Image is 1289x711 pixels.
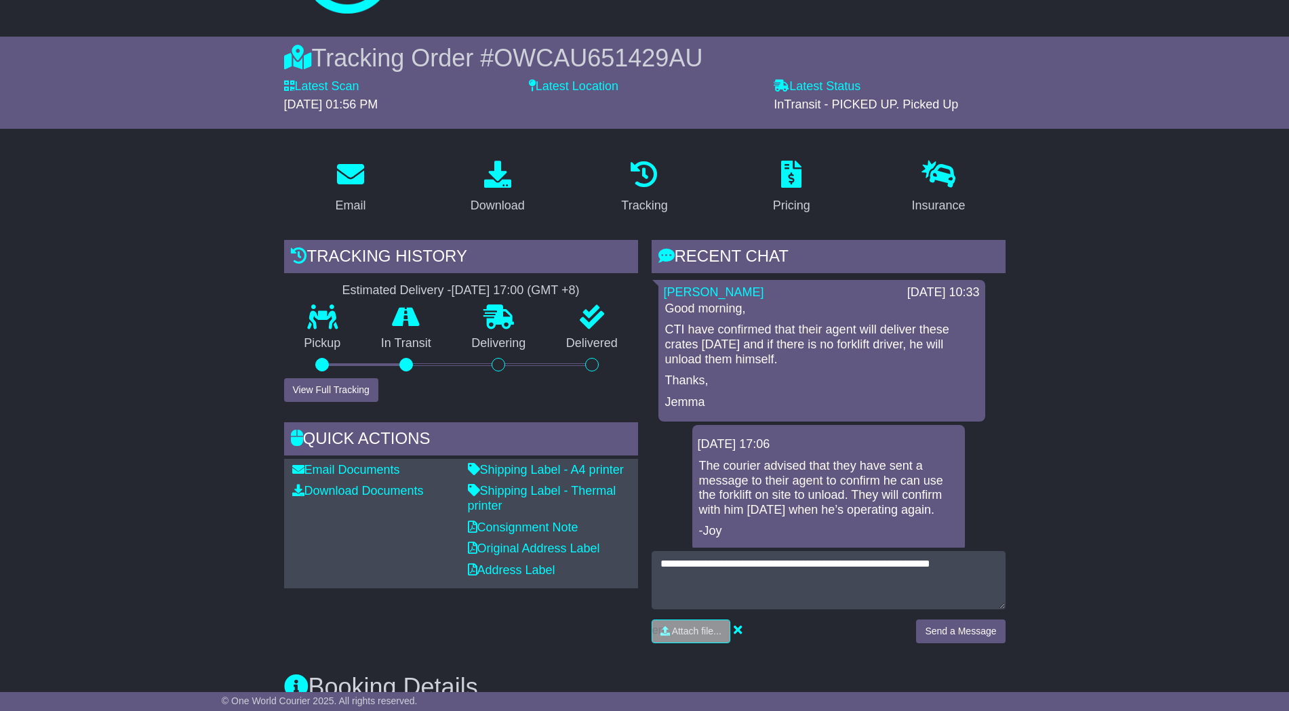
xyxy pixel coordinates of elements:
[764,156,819,220] a: Pricing
[326,156,374,220] a: Email
[284,336,361,351] p: Pickup
[621,197,667,215] div: Tracking
[912,197,966,215] div: Insurance
[652,240,1006,277] div: RECENT CHAT
[665,395,978,410] p: Jemma
[452,283,580,298] div: [DATE] 17:00 (GMT +8)
[773,197,810,215] div: Pricing
[471,197,525,215] div: Download
[665,302,978,317] p: Good morning,
[774,98,958,111] span: InTransit - PICKED UP. Picked Up
[284,79,359,94] label: Latest Scan
[916,619,1005,643] button: Send a Message
[468,521,578,534] a: Consignment Note
[907,285,980,300] div: [DATE] 10:33
[284,378,378,402] button: View Full Tracking
[699,524,958,539] p: -Joy
[452,336,547,351] p: Delivering
[284,674,1006,701] h3: Booking Details
[468,484,616,512] a: Shipping Label - Thermal printer
[494,44,702,72] span: OWCAU651429AU
[284,283,638,298] div: Estimated Delivery -
[774,79,860,94] label: Latest Status
[292,484,424,497] a: Download Documents
[665,323,978,367] p: CTI have confirmed that their agent will deliver these crates [DATE] and if there is no forklift ...
[468,463,624,476] a: Shipping Label - A4 printer
[284,422,638,459] div: Quick Actions
[462,156,534,220] a: Download
[612,156,676,220] a: Tracking
[665,373,978,388] p: Thanks,
[699,459,958,517] p: The courier advised that they have sent a message to their agent to confirm he can use the forkli...
[468,563,555,577] a: Address Label
[903,156,974,220] a: Insurance
[546,336,638,351] p: Delivered
[335,197,365,215] div: Email
[698,437,959,452] div: [DATE] 17:06
[284,240,638,277] div: Tracking history
[664,285,764,299] a: [PERSON_NAME]
[284,98,378,111] span: [DATE] 01:56 PM
[284,43,1006,73] div: Tracking Order #
[529,79,618,94] label: Latest Location
[292,463,400,476] a: Email Documents
[361,336,452,351] p: In Transit
[222,695,418,706] span: © One World Courier 2025. All rights reserved.
[468,542,600,555] a: Original Address Label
